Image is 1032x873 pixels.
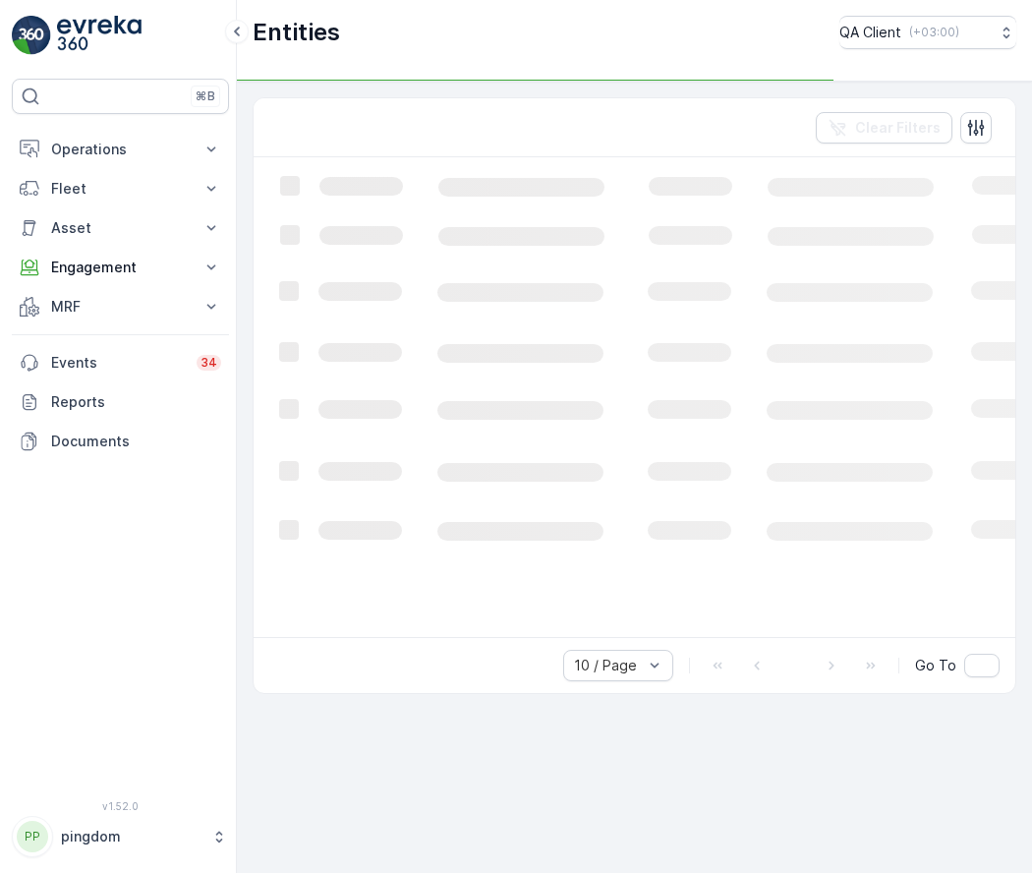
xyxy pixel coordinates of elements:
[51,140,190,159] p: Operations
[196,88,215,104] p: ⌘B
[12,816,229,857] button: PPpingdom
[201,355,217,371] p: 34
[51,392,221,412] p: Reports
[909,25,959,40] p: ( +03:00 )
[51,179,190,199] p: Fleet
[51,297,190,317] p: MRF
[12,208,229,248] button: Asset
[12,16,51,55] img: logo
[12,422,229,461] a: Documents
[12,248,229,287] button: Engagement
[12,130,229,169] button: Operations
[855,118,941,138] p: Clear Filters
[12,800,229,812] span: v 1.52.0
[12,343,229,382] a: Events34
[51,353,185,373] p: Events
[12,169,229,208] button: Fleet
[915,656,956,675] span: Go To
[253,17,340,48] p: Entities
[12,382,229,422] a: Reports
[51,258,190,277] p: Engagement
[839,23,901,42] p: QA Client
[51,218,190,238] p: Asset
[51,432,221,451] p: Documents
[12,287,229,326] button: MRF
[816,112,952,144] button: Clear Filters
[61,827,201,846] p: pingdom
[839,16,1016,49] button: QA Client(+03:00)
[17,821,48,852] div: PP
[57,16,142,55] img: logo_light-DOdMpM7g.png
